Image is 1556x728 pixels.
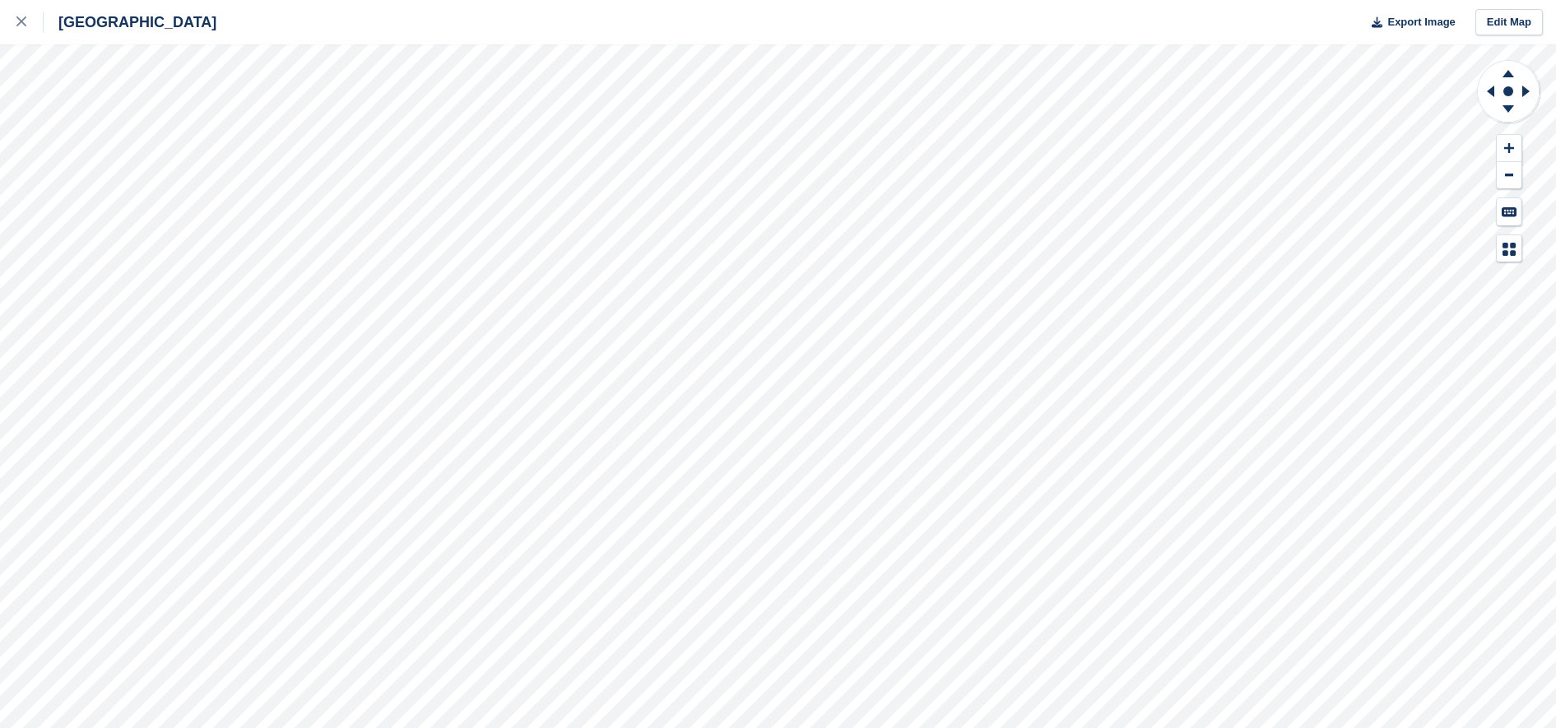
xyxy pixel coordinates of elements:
[1497,135,1521,162] button: Zoom In
[1497,162,1521,189] button: Zoom Out
[1362,9,1456,36] button: Export Image
[1475,9,1543,36] a: Edit Map
[1497,235,1521,262] button: Map Legend
[44,12,216,32] div: [GEOGRAPHIC_DATA]
[1497,198,1521,225] button: Keyboard Shortcuts
[1387,14,1455,30] span: Export Image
